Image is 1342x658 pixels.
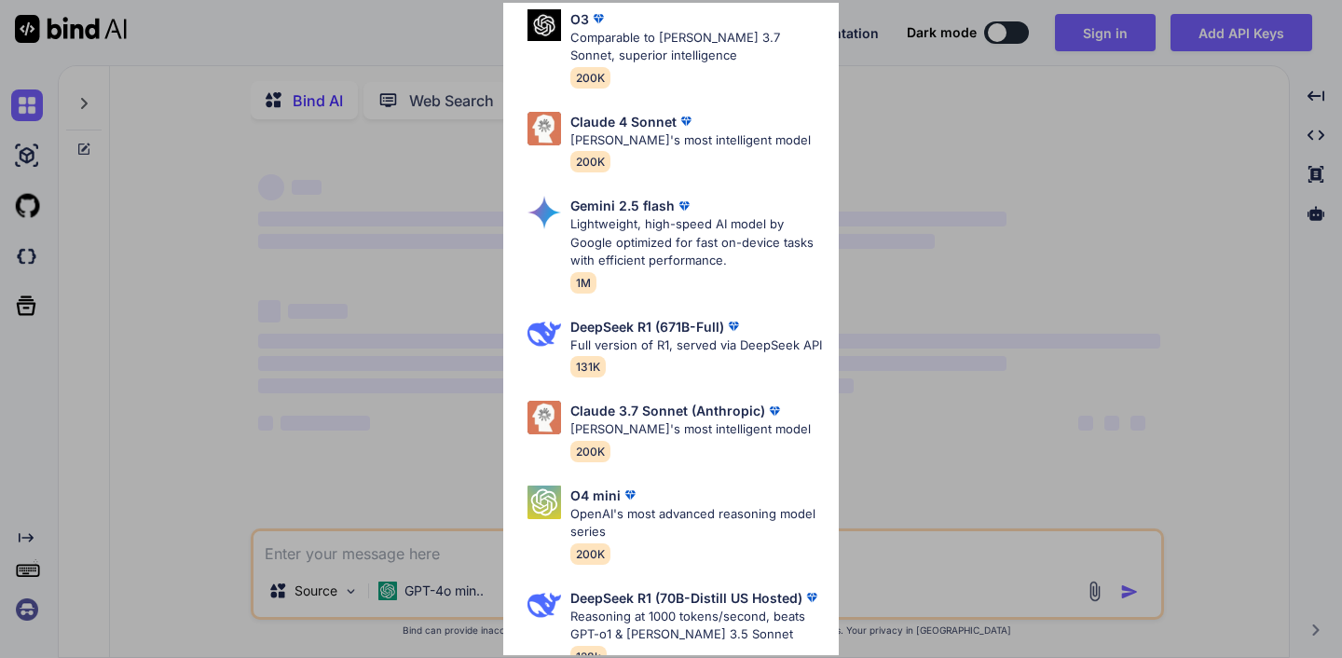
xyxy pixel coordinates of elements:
img: Pick Models [527,486,561,519]
img: Pick Models [527,588,561,622]
img: Pick Models [527,401,561,434]
p: OpenAI's most advanced reasoning model series [570,505,824,541]
p: O4 mini [570,486,621,505]
img: premium [677,112,695,130]
p: [PERSON_NAME]'s most intelligent model [570,131,811,150]
img: premium [621,486,639,504]
span: 200K [570,67,610,89]
p: Gemini 2.5 flash [570,196,675,215]
img: premium [589,9,608,28]
img: premium [765,402,784,420]
span: 131K [570,356,606,377]
p: Reasoning at 1000 tokens/second, beats GPT-o1 & [PERSON_NAME] 3.5 Sonnet [570,608,824,644]
img: premium [724,317,743,336]
img: Pick Models [527,317,561,350]
img: Pick Models [527,9,561,42]
span: 200K [570,151,610,172]
p: Claude 4 Sonnet [570,112,677,131]
img: Pick Models [527,196,561,229]
img: premium [675,197,693,215]
p: O3 [570,9,589,29]
span: 1M [570,272,596,294]
span: 200K [570,543,610,565]
p: DeepSeek R1 (70B-Distill US Hosted) [570,588,802,608]
p: Lightweight, high-speed AI model by Google optimized for fast on-device tasks with efficient perf... [570,215,824,270]
img: premium [802,588,821,607]
p: Comparable to [PERSON_NAME] 3.7 Sonnet, superior intelligence [570,29,824,65]
p: DeepSeek R1 (671B-Full) [570,317,724,336]
img: Pick Models [527,112,561,145]
p: Claude 3.7 Sonnet (Anthropic) [570,401,765,420]
p: [PERSON_NAME]'s most intelligent model [570,420,811,439]
span: 200K [570,441,610,462]
p: Full version of R1, served via DeepSeek API [570,336,822,355]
